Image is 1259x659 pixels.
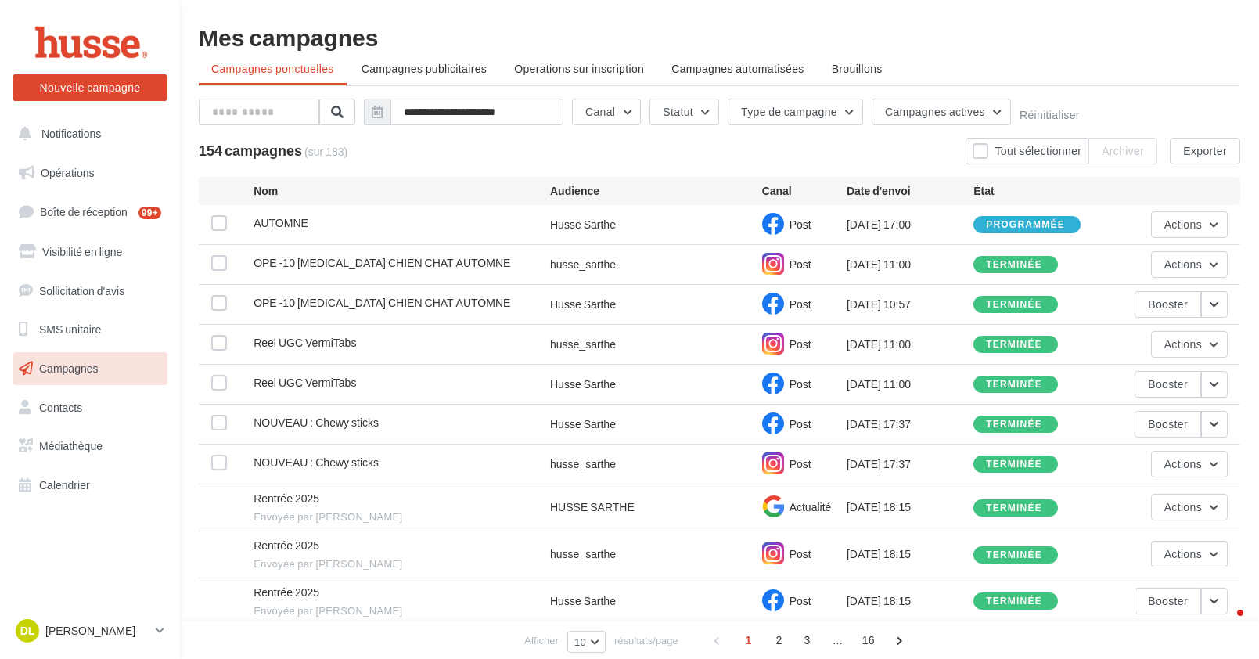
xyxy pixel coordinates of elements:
span: Actions [1164,337,1202,351]
span: Campagnes automatisées [671,62,804,75]
span: OPE -10 VERMIFUGE CHIEN CHAT AUTOMNE [254,256,510,269]
div: terminée [986,260,1042,270]
div: [DATE] 17:37 [847,416,973,432]
span: Rentrée 2025 [254,585,319,599]
span: Actualité [790,500,832,513]
div: [DATE] 10:57 [847,297,973,312]
button: Booster [1135,411,1201,438]
button: Tout sélectionner [966,138,1088,164]
div: [DATE] 11:00 [847,376,973,392]
button: Actions [1151,211,1228,238]
span: Post [790,417,811,430]
button: Réinitialiser [1020,109,1080,121]
span: Rentrée 2025 [254,538,319,552]
button: Actions [1151,541,1228,567]
span: NOUVEAU : Chewy sticks [254,456,379,469]
button: Actions [1151,251,1228,278]
div: Canal [762,183,847,199]
span: Post [790,547,811,560]
div: Husse Sarthe [550,593,616,609]
div: 99+ [138,207,161,219]
iframe: Intercom live chat [1206,606,1243,643]
div: husse_sarthe [550,257,616,272]
div: État [973,183,1100,199]
div: [DATE] 18:15 [847,593,973,609]
a: Boîte de réception99+ [9,195,171,229]
span: Calendrier [39,478,90,492]
div: terminée [986,550,1042,560]
div: Husse Sarthe [550,297,616,312]
span: Actions [1164,257,1202,271]
div: Husse Sarthe [550,376,616,392]
span: Actions [1164,218,1202,231]
div: husse_sarthe [550,546,616,562]
a: Visibilité en ligne [9,236,171,268]
span: Afficher [524,633,559,648]
a: SMS unitaire [9,313,171,346]
button: Booster [1135,291,1201,318]
button: Nouvelle campagne [13,74,167,101]
div: husse_sarthe [550,337,616,352]
span: Reel UGC VermiTabs [254,336,356,349]
a: Campagnes [9,352,171,385]
button: Booster [1135,588,1201,614]
div: [DATE] 11:00 [847,337,973,352]
button: Statut [649,99,719,125]
span: 10 [574,636,586,648]
span: NOUVEAU : Chewy sticks [254,416,379,429]
div: programmée [986,220,1065,230]
span: Contacts [39,401,82,414]
div: Husse Sarthe [550,217,616,232]
span: Actions [1164,500,1202,513]
a: Opérations [9,157,171,189]
span: (sur 183) [304,144,347,160]
button: Actions [1151,331,1228,358]
span: 154 campagnes [199,142,302,159]
button: Actions [1151,494,1228,520]
span: Brouillons [832,62,883,75]
a: Calendrier [9,469,171,502]
span: SMS unitaire [39,322,101,336]
div: terminée [986,596,1042,607]
button: Booster [1135,371,1201,398]
span: Notifications [41,127,101,140]
div: terminée [986,300,1042,310]
span: Envoyée par [PERSON_NAME] [254,557,550,571]
span: Post [790,257,811,271]
span: Actions [1164,547,1202,560]
p: [PERSON_NAME] [45,623,149,639]
span: Rentrée 2025 [254,492,319,505]
span: Campagnes publicitaires [362,62,487,75]
button: Archiver [1088,138,1157,164]
span: 16 [856,628,881,653]
span: Operations sur inscription [514,62,644,75]
div: [DATE] 11:00 [847,257,973,272]
span: Campagnes actives [885,105,985,118]
div: terminée [986,503,1042,513]
span: 1 [736,628,761,653]
span: Post [790,218,811,231]
button: Campagnes actives [872,99,1011,125]
div: Mes campagnes [199,25,1240,49]
div: terminée [986,380,1042,390]
span: 3 [795,628,820,653]
button: Actions [1151,451,1228,477]
span: Sollicitation d'avis [39,283,124,297]
button: Exporter [1170,138,1240,164]
button: Canal [572,99,641,125]
div: Date d'envoi [847,183,973,199]
button: Type de campagne [728,99,863,125]
span: Post [790,594,811,607]
span: Post [790,337,811,351]
span: Post [790,377,811,391]
div: [DATE] 17:37 [847,456,973,472]
span: Boîte de réception [40,205,128,218]
span: OPE -10 VERMIFUGE CHIEN CHAT AUTOMNE [254,296,510,309]
span: Visibilité en ligne [42,245,122,258]
div: [DATE] 17:00 [847,217,973,232]
span: Campagnes [39,362,99,375]
span: Post [790,297,811,311]
div: Nom [254,183,550,199]
button: 10 [567,631,606,653]
div: Audience [550,183,762,199]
